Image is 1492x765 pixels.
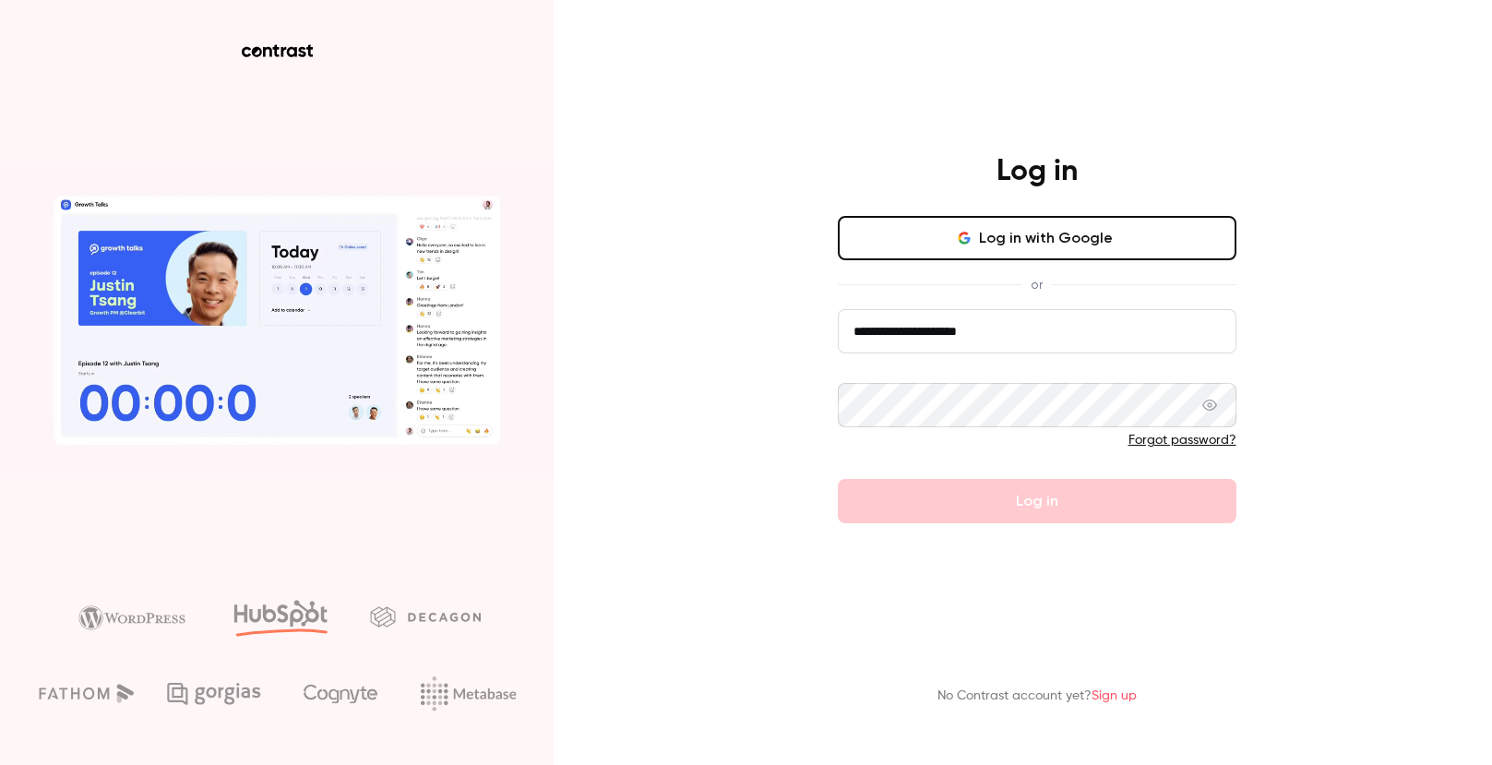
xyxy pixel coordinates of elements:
[370,606,481,627] img: decagon
[997,153,1078,190] h4: Log in
[937,687,1137,706] p: No Contrast account yet?
[1128,434,1236,447] a: Forgot password?
[1021,275,1052,294] span: or
[1092,689,1137,702] a: Sign up
[838,216,1236,260] button: Log in with Google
